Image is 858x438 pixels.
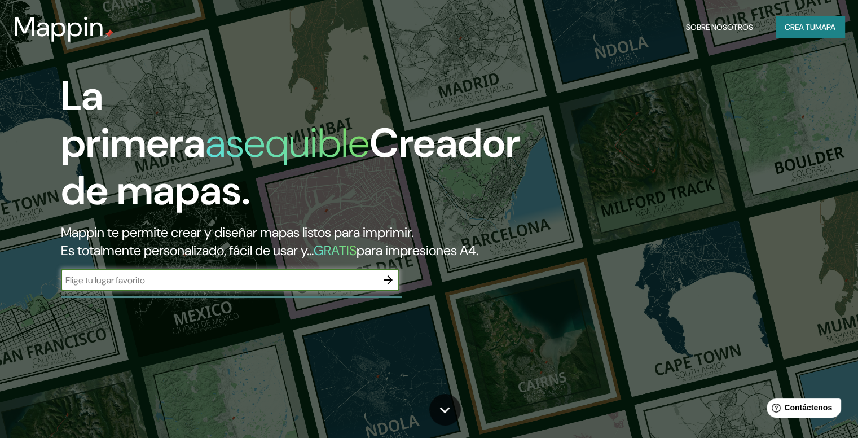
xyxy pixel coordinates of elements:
font: asequible [205,117,369,169]
font: mapa [815,22,835,32]
font: Crea tu [785,22,815,32]
font: para impresiones A4. [357,242,478,259]
img: pin de mapeo [104,29,113,38]
font: Creador de mapas. [61,117,520,217]
font: La primera [61,69,205,169]
input: Elige tu lugar favorito [61,274,377,287]
font: Es totalmente personalizado, fácil de usar y... [61,242,314,259]
font: Mappin te permite crear y diseñar mapas listos para imprimir. [61,224,413,241]
button: Sobre nosotros [681,16,758,38]
font: Sobre nosotros [686,22,753,32]
font: Mappin [14,9,104,45]
button: Crea tumapa [776,16,844,38]
font: GRATIS [314,242,357,259]
iframe: Lanzador de widgets de ayuda [758,394,846,426]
